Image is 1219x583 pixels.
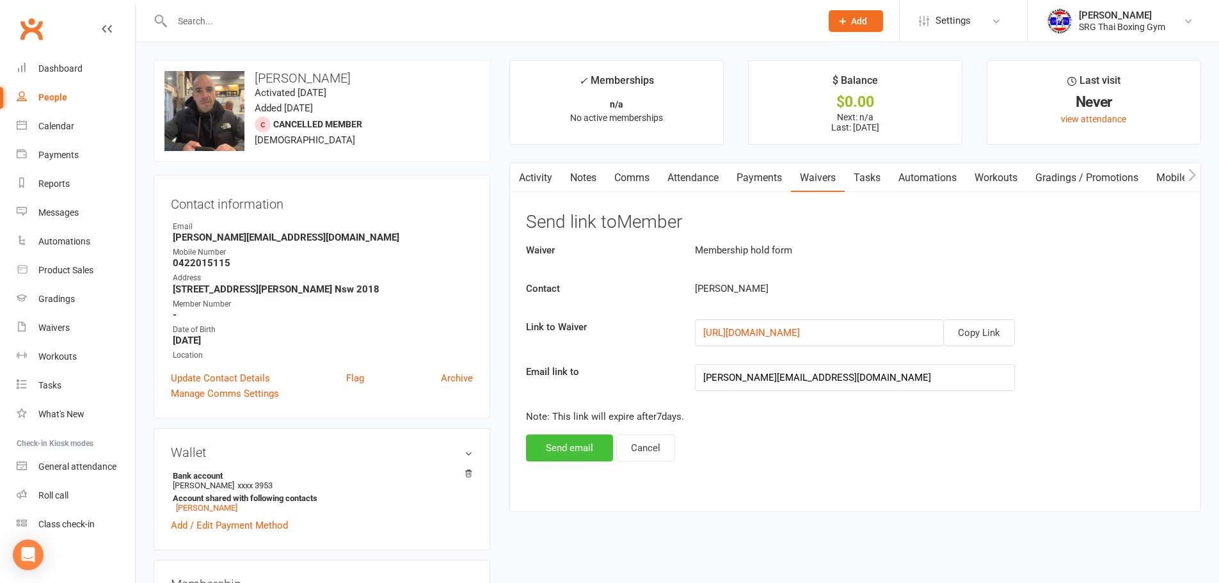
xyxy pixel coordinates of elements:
[791,163,845,193] a: Waivers
[38,461,116,472] div: General attendance
[936,6,971,35] span: Settings
[1047,8,1072,34] img: thumb_image1718682644.png
[17,314,135,342] a: Waivers
[171,445,473,459] h3: Wallet
[171,386,279,401] a: Manage Comms Settings
[173,493,466,503] strong: Account shared with following contacts
[164,71,244,151] img: image1719827597.png
[579,72,654,96] div: Memberships
[38,380,61,390] div: Tasks
[171,192,473,211] h3: Contact information
[171,518,288,533] a: Add / Edit Payment Method
[851,16,867,26] span: Add
[17,256,135,285] a: Product Sales
[173,471,466,481] strong: Bank account
[38,236,90,246] div: Automations
[17,481,135,510] a: Roll call
[17,371,135,400] a: Tasks
[889,163,966,193] a: Automations
[173,335,473,346] strong: [DATE]
[1026,163,1147,193] a: Gradings / Promotions
[38,294,75,304] div: Gradings
[38,92,67,102] div: People
[13,539,44,570] div: Open Intercom Messenger
[17,342,135,371] a: Workouts
[1061,114,1126,124] a: view attendance
[845,163,889,193] a: Tasks
[38,207,79,218] div: Messages
[173,246,473,259] div: Mobile Number
[164,71,479,85] h3: [PERSON_NAME]
[17,510,135,539] a: Class kiosk mode
[255,102,313,114] time: Added [DATE]
[173,298,473,310] div: Member Number
[171,371,270,386] a: Update Contact Details
[1147,163,1216,193] a: Mobile App
[526,409,1184,424] p: Note: This link will expire after 7 days.
[685,243,1081,258] div: Membership hold form
[38,121,74,131] div: Calendar
[1079,10,1165,21] div: [PERSON_NAME]
[516,281,686,296] label: Contact
[999,95,1189,109] div: Never
[441,371,473,386] a: Archive
[526,212,1184,232] h3: Send link to Member
[17,54,135,83] a: Dashboard
[38,150,79,160] div: Payments
[17,83,135,112] a: People
[173,284,473,295] strong: [STREET_ADDRESS][PERSON_NAME] Nsw 2018
[829,10,883,32] button: Add
[760,112,950,132] p: Next: n/a Last: [DATE]
[526,435,613,461] button: Send email
[703,327,800,339] a: [URL][DOMAIN_NAME]
[17,285,135,314] a: Gradings
[605,163,658,193] a: Comms
[516,319,686,335] label: Link to Waiver
[17,452,135,481] a: General attendance kiosk mode
[516,243,686,258] label: Waiver
[610,99,623,109] strong: n/a
[561,163,605,193] a: Notes
[17,227,135,256] a: Automations
[38,351,77,362] div: Workouts
[1067,72,1120,95] div: Last visit
[38,323,70,333] div: Waivers
[728,163,791,193] a: Payments
[173,257,473,269] strong: 0422015115
[17,198,135,227] a: Messages
[17,141,135,170] a: Payments
[510,163,561,193] a: Activity
[173,272,473,284] div: Address
[579,75,587,87] i: ✓
[38,490,68,500] div: Roll call
[38,409,84,419] div: What's New
[516,364,686,379] label: Email link to
[237,481,273,490] span: xxxx 3953
[173,324,473,336] div: Date of Birth
[616,435,675,461] button: Cancel
[173,221,473,233] div: Email
[38,179,70,189] div: Reports
[38,63,83,74] div: Dashboard
[38,519,95,529] div: Class check-in
[17,400,135,429] a: What's New
[17,112,135,141] a: Calendar
[273,119,362,129] span: Cancelled member
[173,349,473,362] div: Location
[38,265,93,275] div: Product Sales
[17,170,135,198] a: Reports
[1079,21,1165,33] div: SRG Thai Boxing Gym
[570,113,663,123] span: No active memberships
[685,281,1081,296] div: [PERSON_NAME]
[255,134,355,146] span: [DEMOGRAPHIC_DATA]
[15,13,47,45] a: Clubworx
[255,87,326,99] time: Activated [DATE]
[760,95,950,109] div: $0.00
[168,12,812,30] input: Search...
[833,72,878,95] div: $ Balance
[658,163,728,193] a: Attendance
[176,503,237,513] a: [PERSON_NAME]
[966,163,1026,193] a: Workouts
[171,469,473,515] li: [PERSON_NAME]
[173,309,473,321] strong: -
